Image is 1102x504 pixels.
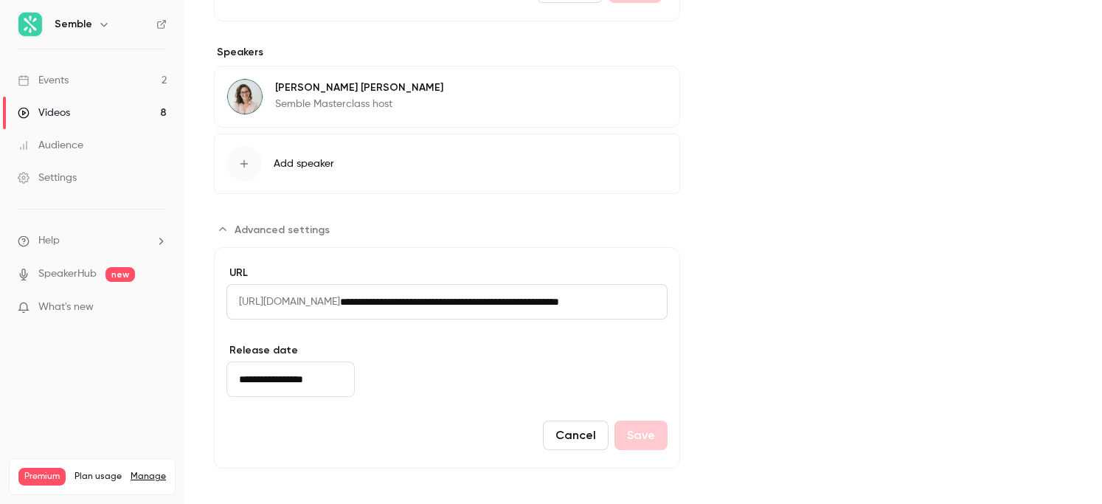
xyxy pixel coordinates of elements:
span: [URL][DOMAIN_NAME] [226,284,340,320]
p: Semble Masterclass host [275,97,443,111]
button: Cancel [543,421,609,450]
span: Premium [18,468,66,486]
button: Add speaker [214,134,680,194]
span: new [105,267,135,282]
img: Jess Magri [227,79,263,114]
label: Release date [226,343,355,358]
div: Settings [18,170,77,185]
span: Plan usage [74,471,122,483]
a: Manage [131,471,166,483]
div: Jess Magri[PERSON_NAME] [PERSON_NAME]Semble Masterclass host [214,66,680,128]
span: Help [38,233,60,249]
p: [PERSON_NAME] [PERSON_NAME] [275,80,443,95]
span: Add speaker [274,156,334,171]
button: Advanced settings [214,218,339,241]
div: Audience [18,138,83,153]
label: Speakers [214,45,680,60]
div: Events [18,73,69,88]
label: URL [226,266,668,280]
iframe: Noticeable Trigger [149,301,167,314]
a: SpeakerHub [38,266,97,282]
h6: Semble [55,17,92,32]
section: Advanced settings [214,218,680,469]
li: help-dropdown-opener [18,233,167,249]
div: Videos [18,106,70,120]
span: Advanced settings [235,222,330,238]
span: What's new [38,300,94,315]
img: Semble [18,13,42,36]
